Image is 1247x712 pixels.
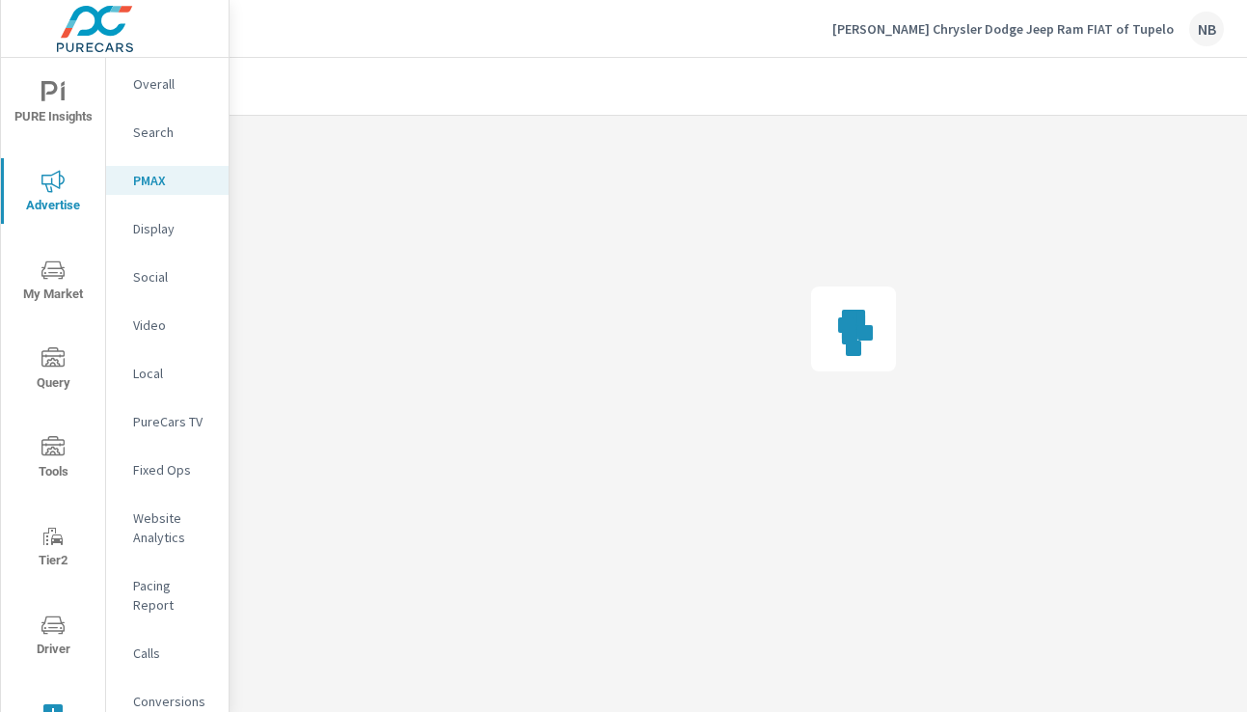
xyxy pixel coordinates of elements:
[133,315,213,335] p: Video
[832,20,1174,38] p: [PERSON_NAME] Chrysler Dodge Jeep Ram FIAT of Tupelo
[133,171,213,190] p: PMAX
[133,576,213,615] p: Pacing Report
[7,170,99,217] span: Advertise
[7,525,99,572] span: Tier2
[133,123,213,142] p: Search
[106,455,229,484] div: Fixed Ops
[133,508,213,547] p: Website Analytics
[133,74,213,94] p: Overall
[7,347,99,395] span: Query
[7,614,99,661] span: Driver
[106,407,229,436] div: PureCars TV
[7,436,99,483] span: Tools
[133,460,213,479] p: Fixed Ops
[106,504,229,552] div: Website Analytics
[7,259,99,306] span: My Market
[106,118,229,147] div: Search
[106,69,229,98] div: Overall
[106,214,229,243] div: Display
[7,81,99,128] span: PURE Insights
[133,644,213,663] p: Calls
[106,571,229,619] div: Pacing Report
[106,639,229,668] div: Calls
[106,359,229,388] div: Local
[106,311,229,340] div: Video
[106,166,229,195] div: PMAX
[133,219,213,238] p: Display
[133,267,213,287] p: Social
[1189,12,1224,46] div: NB
[133,364,213,383] p: Local
[106,262,229,291] div: Social
[133,412,213,431] p: PureCars TV
[133,692,213,711] p: Conversions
